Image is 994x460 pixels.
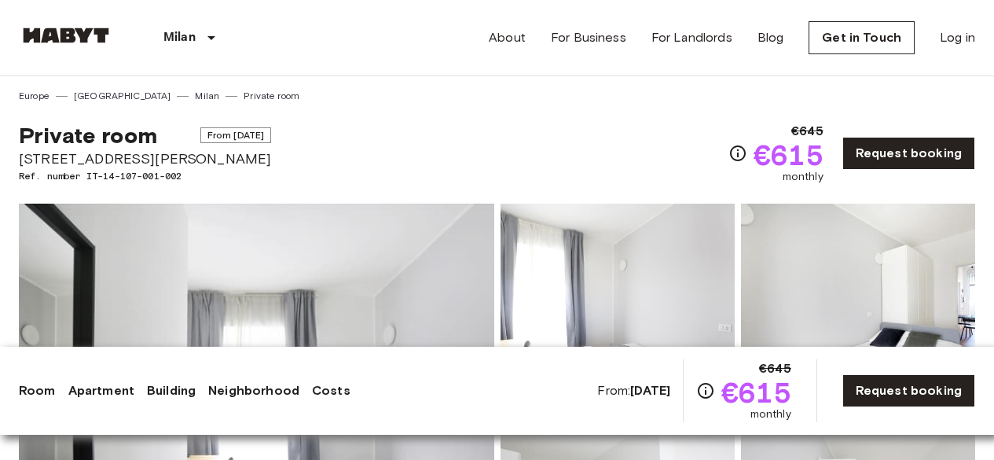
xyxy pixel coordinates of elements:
[19,169,271,183] span: Ref. number IT-14-107-001-002
[842,137,975,170] a: Request booking
[757,28,784,47] a: Blog
[940,28,975,47] a: Log in
[842,374,975,407] a: Request booking
[750,407,791,422] span: monthly
[551,28,626,47] a: For Business
[501,204,735,410] img: Picture of unit IT-14-107-001-002
[244,89,299,103] a: Private room
[759,359,791,378] span: €645
[741,204,975,410] img: Picture of unit IT-14-107-001-002
[208,381,299,400] a: Neighborhood
[597,382,670,399] span: From:
[200,127,272,143] span: From [DATE]
[754,141,823,169] span: €615
[19,122,157,149] span: Private room
[19,381,56,400] a: Room
[19,89,50,103] a: Europe
[721,378,791,407] span: €615
[489,28,526,47] a: About
[19,28,113,43] img: Habyt
[791,122,823,141] span: €645
[163,28,196,47] p: Milan
[783,169,823,185] span: monthly
[651,28,732,47] a: For Landlords
[195,89,219,103] a: Milan
[19,149,271,169] span: [STREET_ADDRESS][PERSON_NAME]
[809,21,915,54] a: Get in Touch
[312,381,350,400] a: Costs
[68,381,134,400] a: Apartment
[74,89,171,103] a: [GEOGRAPHIC_DATA]
[696,381,715,400] svg: Check cost overview for full price breakdown. Please note that discounts apply to new joiners onl...
[728,144,747,163] svg: Check cost overview for full price breakdown. Please note that discounts apply to new joiners onl...
[630,383,670,398] b: [DATE]
[147,381,196,400] a: Building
